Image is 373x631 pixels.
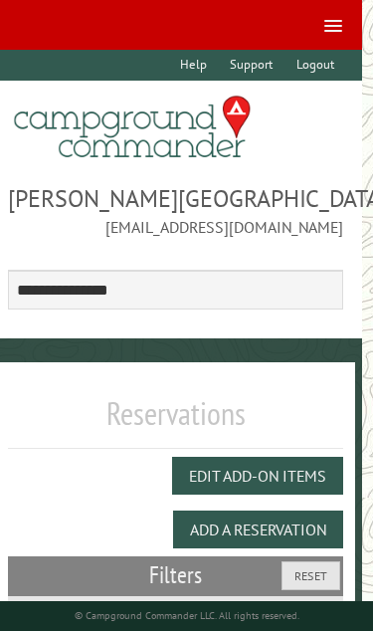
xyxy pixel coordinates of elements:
[172,457,343,495] button: Edit Add-on Items
[281,561,340,590] button: Reset
[8,394,344,449] h1: Reservations
[221,50,282,81] a: Support
[75,609,299,622] small: © Campground Commander LLC. All rights reserved.
[8,182,344,238] span: [PERSON_NAME][GEOGRAPHIC_DATA] [EMAIL_ADDRESS][DOMAIN_NAME]
[173,511,343,548] button: Add a Reservation
[8,556,344,594] h2: Filters
[171,50,217,81] a: Help
[286,50,343,81] a: Logout
[8,89,257,166] img: Campground Commander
